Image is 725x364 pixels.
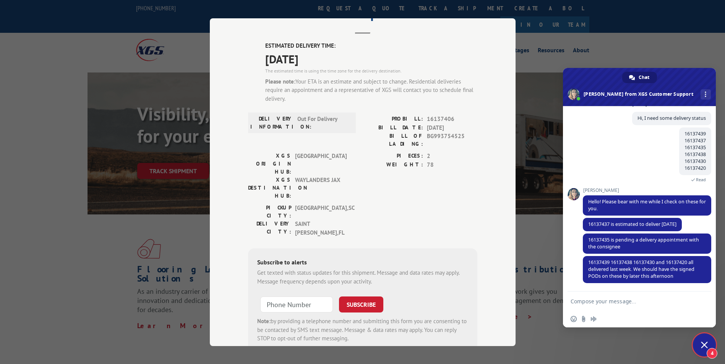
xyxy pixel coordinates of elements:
label: PICKUP CITY: [248,204,291,220]
span: 16137439 16137438 16137430 and 16137420 all delivered last week. We should have the signed PODs o... [588,259,694,279]
strong: Note: [257,317,271,325]
textarea: Compose your message... [571,292,693,311]
div: The estimated time is using the time zone for the delivery destination. [265,67,477,74]
span: [DATE] [427,123,477,132]
label: BILL DATE: [363,123,423,132]
label: XGS DESTINATION HUB: [248,176,291,200]
label: WEIGHT: [363,160,423,169]
span: 16137406 [427,115,477,124]
div: Get texted with status updates for this shipment. Message and data rates may apply. Message frequ... [257,269,468,286]
h2: Track Shipment [248,8,477,23]
label: BILL OF LADING: [363,132,423,148]
label: ESTIMATED DELIVERY TIME: [265,42,477,50]
span: Chat [639,72,649,83]
span: 16137439 16137437 16137435 16137438 16137430 16137420 [684,130,706,171]
a: Chat [622,72,657,83]
div: by providing a telephone number and submitting this form you are consenting to be contacted by SM... [257,317,468,343]
span: Hi, I need some delivery status [637,115,706,121]
span: BG993754525 [427,132,477,148]
a: Close chat [693,333,716,356]
span: Read [696,177,706,182]
div: Subscribe to alerts [257,258,468,269]
span: 16137437 is estimated to deliver [DATE] [588,221,676,227]
span: [GEOGRAPHIC_DATA] , SC [295,204,347,220]
span: [DATE] [265,50,477,67]
label: PROBILL: [363,115,423,124]
label: XGS ORIGIN HUB: [248,152,291,176]
strong: Please note: [265,77,295,85]
span: [GEOGRAPHIC_DATA] [295,152,347,176]
span: 78 [427,160,477,169]
span: Send a file [581,316,587,322]
span: Out For Delivery [297,115,349,131]
span: Audio message [590,316,597,322]
button: SUBSCRIBE [339,296,383,312]
span: WAYLANDERS JAX [295,176,347,200]
label: DELIVERY CITY: [248,220,291,237]
span: 2 [427,152,477,161]
div: Your ETA is an estimate and subject to change. Residential deliveries require an appointment and ... [265,77,477,103]
span: 16137435 is pending a delivery appointment with the consignee [588,237,699,250]
label: DELIVERY INFORMATION: [250,115,294,131]
span: Insert an emoji [571,316,577,322]
span: SAINT [PERSON_NAME] , FL [295,220,347,237]
input: Phone Number [260,296,333,312]
span: 4 [707,348,717,359]
span: Hello! Please bear with me while I check on these for you. [588,198,706,212]
span: [PERSON_NAME] [583,188,711,193]
label: PIECES: [363,152,423,161]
